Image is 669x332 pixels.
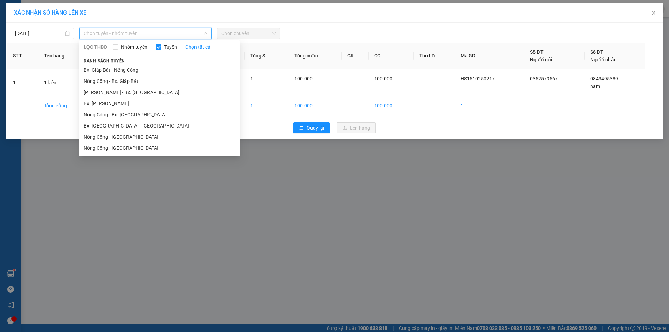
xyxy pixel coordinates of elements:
[414,43,455,69] th: Thu hộ
[369,96,414,115] td: 100.000
[461,76,495,82] span: HS1510250217
[23,6,70,28] strong: CHUYỂN PHÁT NHANH ĐÔNG LÝ
[530,76,558,82] span: 0352579567
[245,43,289,69] th: Tổng SL
[342,43,369,69] th: CR
[38,69,91,96] td: 1 kiên
[84,43,107,51] span: LỌC THEO
[590,57,617,62] span: Người nhận
[15,30,63,37] input: 15/10/2025
[28,38,66,53] strong: PHIẾU BIÊN NHẬN
[14,9,86,16] span: XÁC NHẬN SỐ HÀNG LÊN XE
[79,120,240,131] li: Bx. [GEOGRAPHIC_DATA] - [GEOGRAPHIC_DATA]
[79,98,240,109] li: Bx. [PERSON_NAME]
[590,49,603,55] span: Số ĐT
[455,96,525,115] td: 1
[299,125,304,131] span: rollback
[293,122,330,133] button: rollbackQuay lại
[289,96,342,115] td: 100.000
[530,49,543,55] span: Số ĐT
[530,57,552,62] span: Người gửi
[79,142,240,154] li: Nông Cống - [GEOGRAPHIC_DATA]
[337,122,376,133] button: uploadLên hàng
[590,84,600,89] span: nam
[294,76,313,82] span: 100.000
[644,3,663,23] button: Close
[289,43,342,69] th: Tổng cước
[79,64,240,76] li: Bx. Giáp Bát - Nông Cống
[79,109,240,120] li: Nông Cống - Bx. [GEOGRAPHIC_DATA]
[3,20,19,45] img: logo
[79,76,240,87] li: Nông Cống - Bx. Giáp Bát
[74,28,115,36] span: HS1510250269
[185,43,210,51] a: Chọn tất cả
[79,58,129,64] span: Danh sách tuyến
[118,43,150,51] span: Nhóm tuyến
[161,43,180,51] span: Tuyến
[203,31,208,36] span: down
[79,131,240,142] li: Nông Cống - [GEOGRAPHIC_DATA]
[590,76,618,82] span: 0843495389
[7,69,38,96] td: 1
[455,43,525,69] th: Mã GD
[307,124,324,132] span: Quay lại
[79,87,240,98] li: [PERSON_NAME] - Bx. [GEOGRAPHIC_DATA]
[38,96,91,115] td: Tổng cộng
[651,10,656,16] span: close
[34,30,57,37] span: SĐT XE
[374,76,392,82] span: 100.000
[84,28,207,39] span: Chọn tuyến - nhóm tuyến
[221,28,276,39] span: Chọn chuyến
[38,43,91,69] th: Tên hàng
[369,43,414,69] th: CC
[7,43,38,69] th: STT
[250,76,253,82] span: 1
[245,96,289,115] td: 1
